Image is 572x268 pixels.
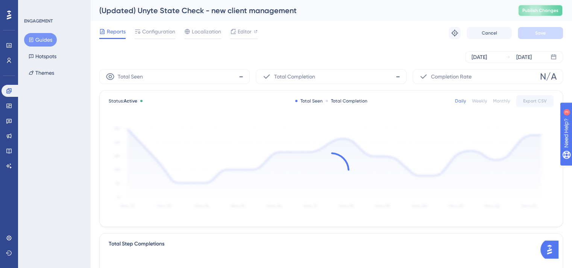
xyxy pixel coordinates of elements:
span: Completion Rate [431,72,472,81]
span: - [396,71,400,83]
button: Publish Changes [518,5,563,17]
button: Themes [24,66,59,80]
div: Daily [455,98,466,104]
span: Total Completion [274,72,315,81]
div: Monthly [493,98,510,104]
button: Hotspots [24,50,61,63]
span: Status: [109,98,137,104]
span: Localization [192,27,221,36]
span: Need Help? [18,2,47,11]
span: Editor [238,27,252,36]
div: Total Step Completions [109,239,164,248]
div: Total Completion [326,98,367,104]
div: Weekly [472,98,487,104]
div: Total Seen [295,98,323,104]
span: - [239,71,243,83]
span: Reports [107,27,126,36]
span: Total Seen [118,72,143,81]
span: Configuration [142,27,175,36]
div: (Updated) Unyte State Check - new client management [99,5,499,16]
span: Save [535,30,546,36]
span: Active [124,98,137,104]
div: 3 [52,4,55,10]
button: Cancel [467,27,512,39]
iframe: UserGuiding AI Assistant Launcher [540,238,563,261]
button: Guides [24,33,57,47]
span: Publish Changes [522,8,558,14]
span: Cancel [482,30,497,36]
button: Export CSV [516,95,554,107]
div: [DATE] [472,53,487,62]
button: Save [518,27,563,39]
div: ENGAGEMENT [24,18,53,24]
div: [DATE] [516,53,532,62]
span: N/A [540,71,557,83]
span: Export CSV [523,98,547,104]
